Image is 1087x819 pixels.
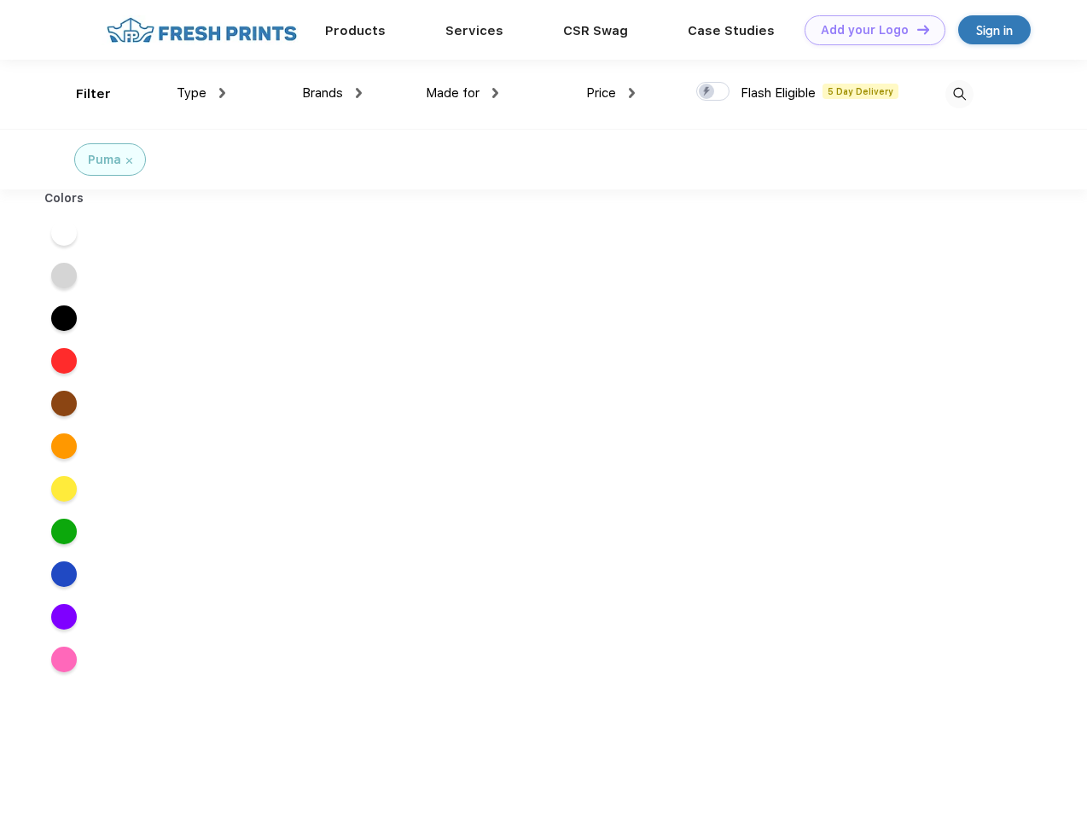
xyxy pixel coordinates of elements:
[76,84,111,104] div: Filter
[88,151,121,169] div: Puma
[586,85,616,101] span: Price
[102,15,302,45] img: fo%20logo%202.webp
[32,189,97,207] div: Colors
[976,20,1013,40] div: Sign in
[177,85,206,101] span: Type
[492,88,498,98] img: dropdown.png
[821,23,909,38] div: Add your Logo
[629,88,635,98] img: dropdown.png
[426,85,480,101] span: Made for
[917,25,929,34] img: DT
[823,84,898,99] span: 5 Day Delivery
[219,88,225,98] img: dropdown.png
[126,158,132,164] img: filter_cancel.svg
[563,23,628,38] a: CSR Swag
[302,85,343,101] span: Brands
[325,23,386,38] a: Products
[741,85,816,101] span: Flash Eligible
[945,80,974,108] img: desktop_search.svg
[958,15,1031,44] a: Sign in
[445,23,503,38] a: Services
[356,88,362,98] img: dropdown.png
